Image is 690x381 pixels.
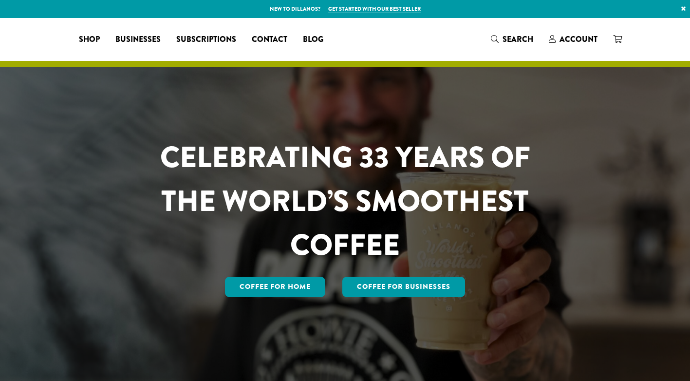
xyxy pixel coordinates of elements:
span: Contact [252,34,287,46]
a: Shop [71,32,108,47]
span: Search [503,34,533,45]
h1: CELEBRATING 33 YEARS OF THE WORLD’S SMOOTHEST COFFEE [131,135,559,267]
a: Get started with our best seller [328,5,421,13]
span: Blog [303,34,323,46]
a: Coffee For Businesses [342,277,465,297]
a: Coffee for Home [225,277,325,297]
span: Businesses [115,34,161,46]
a: Search [483,31,541,47]
span: Shop [79,34,100,46]
span: Account [559,34,597,45]
span: Subscriptions [176,34,236,46]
